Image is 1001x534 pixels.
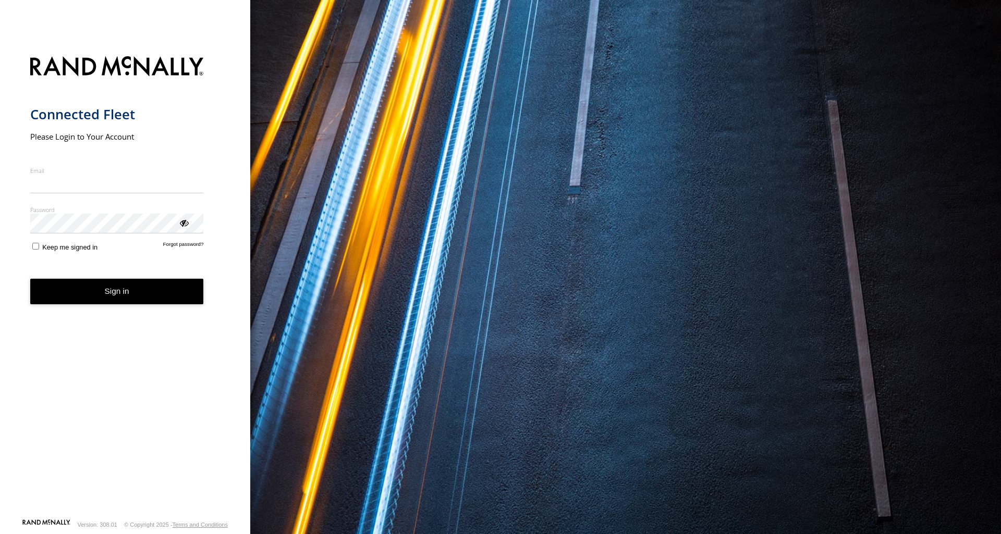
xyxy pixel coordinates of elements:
[124,521,228,528] div: © Copyright 2025 -
[30,167,204,175] label: Email
[163,241,204,251] a: Forgot password?
[30,279,204,304] button: Sign in
[178,217,189,228] div: ViewPassword
[30,54,204,81] img: Rand McNally
[32,243,39,250] input: Keep me signed in
[30,206,204,214] label: Password
[78,521,117,528] div: Version: 308.01
[173,521,228,528] a: Terms and Conditions
[30,131,204,142] h2: Please Login to Your Account
[42,243,97,251] span: Keep me signed in
[30,50,221,518] form: main
[30,106,204,123] h1: Connected Fleet
[22,519,70,530] a: Visit our Website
